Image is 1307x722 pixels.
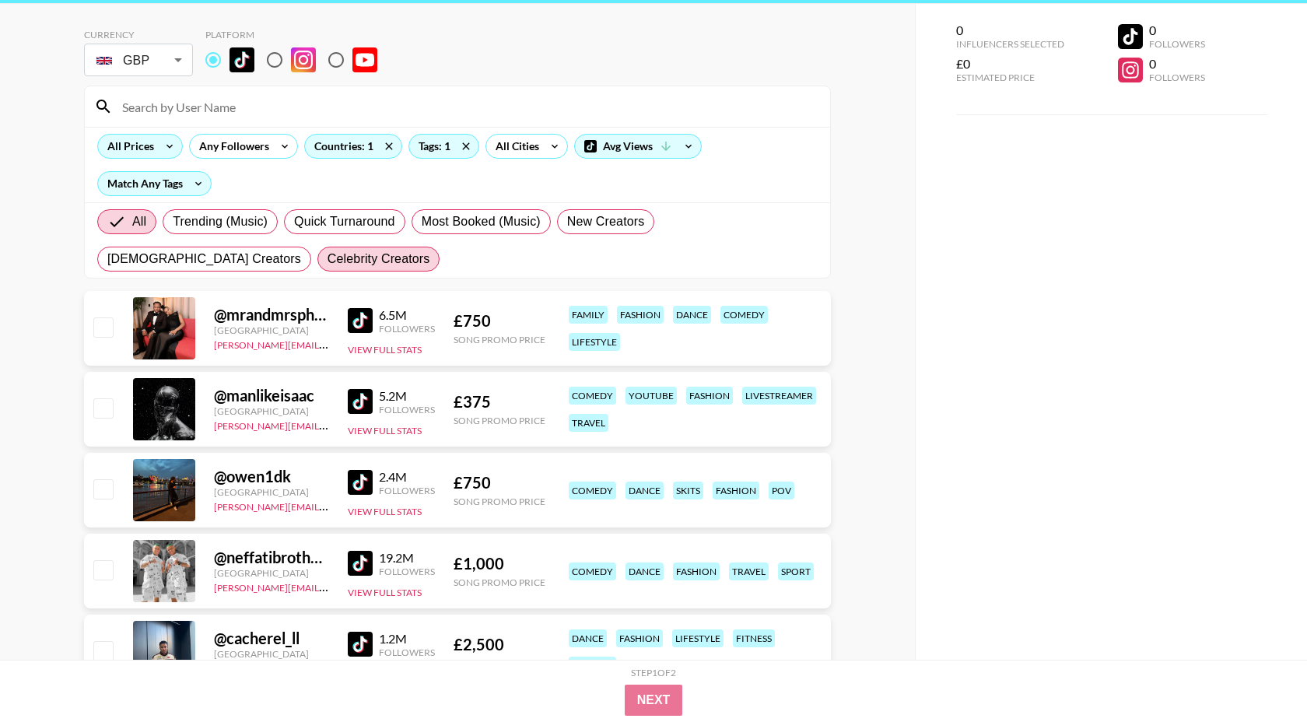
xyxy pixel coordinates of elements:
div: lifestyle [569,333,620,351]
div: Followers [379,647,435,658]
div: 2.4M [379,469,435,485]
div: @ neffatibrothers [214,548,329,567]
div: £0 [956,56,1064,72]
span: New Creators [567,212,645,231]
div: Any Followers [190,135,272,158]
div: 0 [956,23,1064,38]
div: fashion [673,563,720,580]
div: dance [625,482,664,499]
a: [PERSON_NAME][EMAIL_ADDRESS][DOMAIN_NAME] [214,498,444,513]
div: Followers [379,485,435,496]
div: youtube [625,387,677,405]
div: 0 [1149,23,1205,38]
span: All [132,212,146,231]
div: [GEOGRAPHIC_DATA] [214,324,329,336]
button: View Full Stats [348,425,422,436]
div: pov [769,482,794,499]
div: 6.5M [379,307,435,323]
div: [GEOGRAPHIC_DATA] [214,567,329,579]
div: Countries: 1 [305,135,401,158]
div: £ 1,000 [454,554,545,573]
img: TikTok [348,308,373,333]
button: View Full Stats [348,587,422,598]
div: livestreamer [742,387,816,405]
div: travel [729,563,769,580]
div: Song Promo Price [454,577,545,588]
div: fashion [616,629,663,647]
img: YouTube [352,47,377,72]
div: dance [673,306,711,324]
div: comedy [569,563,616,580]
div: sport [778,563,814,580]
div: comedy [720,306,768,324]
div: Followers [379,404,435,415]
div: fashion [713,482,759,499]
div: Match Any Tags [98,172,211,195]
div: fashion [686,387,733,405]
div: Estimated Price [956,72,1064,83]
div: comedy [569,657,616,675]
div: comedy [569,387,616,405]
div: travel [569,414,608,432]
div: 5.2M [379,388,435,404]
div: £ 2,500 [454,635,545,654]
img: TikTok [348,632,373,657]
button: Next [625,685,683,716]
div: £ 750 [454,473,545,492]
div: Tags: 1 [409,135,478,158]
img: TikTok [348,470,373,495]
div: @ owen1dk [214,467,329,486]
span: Quick Turnaround [294,212,395,231]
div: family [569,306,608,324]
span: Trending (Music) [173,212,268,231]
div: Followers [379,323,435,335]
div: All Cities [486,135,542,158]
div: dance [569,629,607,647]
div: Song Promo Price [454,334,545,345]
div: Song Promo Price [454,657,545,669]
img: TikTok [230,47,254,72]
div: Followers [1149,72,1205,83]
div: lifestyle [672,629,724,647]
div: @ mrandmrsphoenix [214,305,329,324]
div: Followers [379,566,435,577]
div: Influencers Selected [956,38,1064,50]
img: TikTok [348,389,373,414]
div: Avg Views [575,135,701,158]
div: GBP [87,47,190,74]
div: £ 375 [454,392,545,412]
div: [GEOGRAPHIC_DATA] [214,486,329,498]
div: Step 1 of 2 [631,667,676,678]
div: dance [625,563,664,580]
div: @ manlikeisaac [214,386,329,405]
div: Song Promo Price [454,415,545,426]
div: skits [673,482,703,499]
div: comedy [569,482,616,499]
div: Currency [84,29,193,40]
input: Search by User Name [113,94,821,119]
button: View Full Stats [348,344,422,356]
div: 1.2M [379,631,435,647]
button: View Full Stats [348,506,422,517]
span: [DEMOGRAPHIC_DATA] Creators [107,250,301,268]
a: [PERSON_NAME][EMAIL_ADDRESS][DOMAIN_NAME] [214,579,444,594]
div: 19.2M [379,550,435,566]
div: Followers [1149,38,1205,50]
span: Celebrity Creators [328,250,430,268]
img: Instagram [291,47,316,72]
a: [PERSON_NAME][EMAIL_ADDRESS][DOMAIN_NAME] [214,417,444,432]
div: fitness [733,629,775,647]
div: [GEOGRAPHIC_DATA] [214,405,329,417]
img: TikTok [348,551,373,576]
div: fashion [617,306,664,324]
div: 0 [1149,56,1205,72]
span: Most Booked (Music) [422,212,541,231]
div: [GEOGRAPHIC_DATA] [214,648,329,660]
iframe: Drift Widget Chat Controller [1229,644,1288,703]
div: All Prices [98,135,157,158]
div: Song Promo Price [454,496,545,507]
div: @ cacherel_ll [214,629,329,648]
div: £ 750 [454,311,545,331]
a: [PERSON_NAME][EMAIL_ADDRESS][DOMAIN_NAME] [214,336,444,351]
div: Platform [205,29,390,40]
